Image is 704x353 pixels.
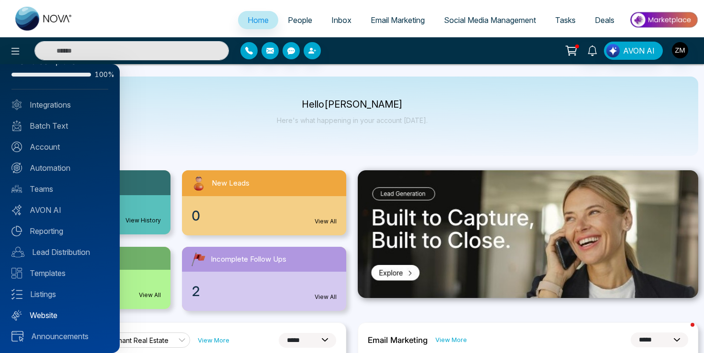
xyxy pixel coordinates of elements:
[671,320,694,343] iframe: Intercom live chat
[11,331,108,342] a: Announcements
[95,71,108,78] span: 100%
[11,204,108,216] a: AVON AI
[11,289,23,299] img: Listings.svg
[11,141,108,153] a: Account
[11,309,108,321] a: Website
[11,142,22,152] img: Account.svg
[11,99,108,110] a: Integrations
[11,205,22,215] img: Avon-AI.svg
[11,162,108,174] a: Automation
[11,267,108,279] a: Templates
[11,163,22,173] img: Automation.svg
[11,288,108,300] a: Listings
[11,268,22,278] img: Templates.svg
[11,121,22,131] img: batch_text_white.png
[11,120,108,132] a: Batch Text
[11,310,22,320] img: Website.svg
[11,183,108,195] a: Teams
[11,247,24,257] img: Lead-dist.svg
[11,246,108,258] a: Lead Distribution
[11,184,22,194] img: team.svg
[11,99,22,110] img: Integrated.svg
[11,225,108,237] a: Reporting
[11,331,23,342] img: announcements.svg
[11,226,22,236] img: Reporting.svg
